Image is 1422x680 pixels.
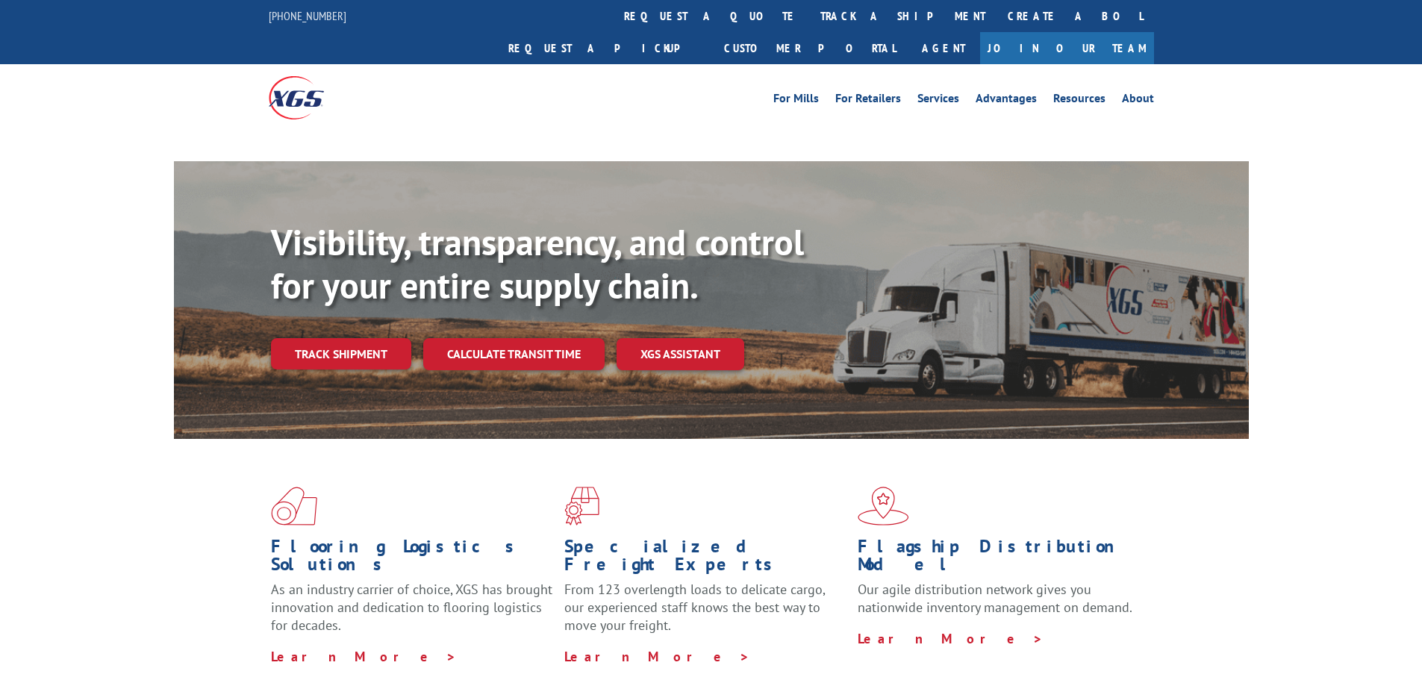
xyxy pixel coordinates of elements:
[835,93,901,109] a: For Retailers
[976,93,1037,109] a: Advantages
[271,648,457,665] a: Learn More >
[858,581,1132,616] span: Our agile distribution network gives you nationwide inventory management on demand.
[858,630,1044,647] a: Learn More >
[271,338,411,369] a: Track shipment
[271,581,552,634] span: As an industry carrier of choice, XGS has brought innovation and dedication to flooring logistics...
[1122,93,1154,109] a: About
[564,648,750,665] a: Learn More >
[858,487,909,525] img: xgs-icon-flagship-distribution-model-red
[980,32,1154,64] a: Join Our Team
[423,338,605,370] a: Calculate transit time
[497,32,713,64] a: Request a pickup
[564,537,846,581] h1: Specialized Freight Experts
[564,487,599,525] img: xgs-icon-focused-on-flooring-red
[269,8,346,23] a: [PHONE_NUMBER]
[917,93,959,109] a: Services
[617,338,744,370] a: XGS ASSISTANT
[858,537,1140,581] h1: Flagship Distribution Model
[564,581,846,647] p: From 123 overlength loads to delicate cargo, our experienced staff knows the best way to move you...
[271,537,553,581] h1: Flooring Logistics Solutions
[773,93,819,109] a: For Mills
[713,32,907,64] a: Customer Portal
[1053,93,1106,109] a: Resources
[271,219,804,308] b: Visibility, transparency, and control for your entire supply chain.
[907,32,980,64] a: Agent
[271,487,317,525] img: xgs-icon-total-supply-chain-intelligence-red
